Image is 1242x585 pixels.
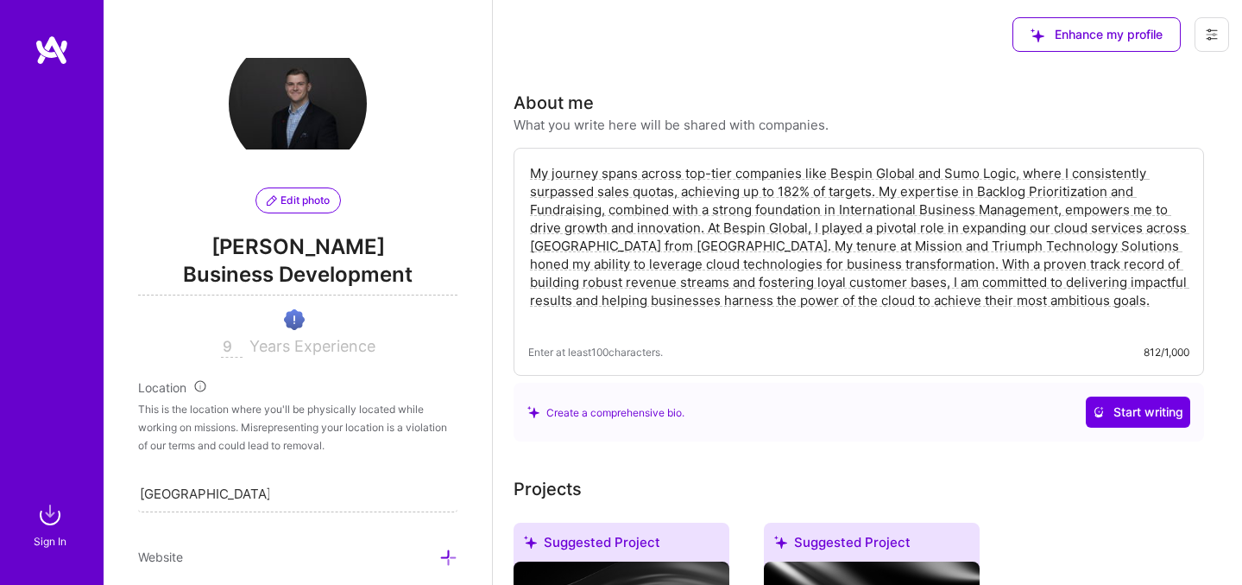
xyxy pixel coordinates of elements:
img: User Avatar [229,35,367,173]
span: Years Experience [249,337,375,355]
span: [PERSON_NAME] [138,234,457,260]
i: icon SuggestedTeams [774,536,787,549]
i: icon SuggestedTeams [524,536,537,549]
div: Create a comprehensive bio. [527,404,684,422]
textarea: My journey spans across top-tier companies like Bespin Global and Sumo Logic, where I consistentl... [528,162,1189,329]
button: Start writing [1086,397,1190,428]
span: Enter at least 100 characters. [528,343,663,361]
img: High Potential User [284,309,305,330]
div: Location [138,378,457,397]
div: Projects [514,476,582,502]
span: Business Development [138,260,457,296]
div: This is the location where you'll be physically located while working on missions. Misrepresentin... [138,400,457,455]
div: Sign In [34,532,66,550]
div: About me [514,90,594,116]
i: icon SuggestedTeams [527,406,539,418]
span: Edit photo [267,193,330,208]
div: 812/1,000 [1144,343,1189,361]
i: icon CrystalBallWhite [1093,406,1105,418]
i: icon PencilPurple [267,195,277,206]
div: What you write here will be shared with companies. [514,116,829,134]
span: Website [138,550,183,564]
a: sign inSign In [36,498,67,550]
span: Start writing [1093,404,1183,421]
input: XX [221,337,243,358]
img: logo [35,35,69,66]
img: sign in [33,498,67,532]
div: Suggested Project [764,523,980,569]
button: Edit photo [255,188,341,213]
div: Suggested Project [514,523,729,569]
